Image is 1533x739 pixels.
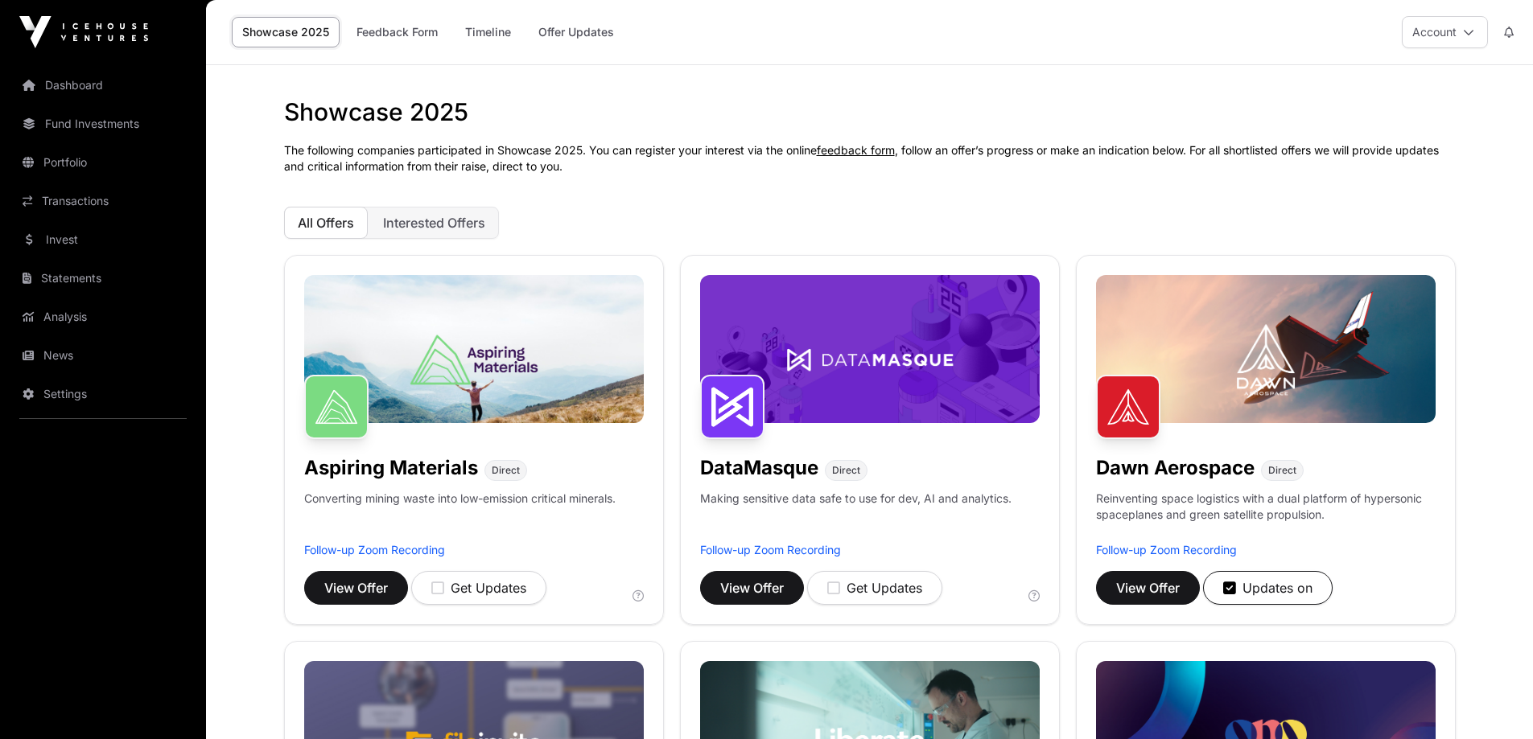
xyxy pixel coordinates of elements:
[284,207,368,239] button: All Offers
[1223,578,1313,597] div: Updates on
[1402,16,1488,48] button: Account
[13,261,193,296] a: Statements
[700,491,1012,542] p: Making sensitive data safe to use for dev, AI and analytics.
[700,375,764,439] img: DataMasque
[298,215,354,231] span: All Offers
[1096,491,1436,542] p: Reinventing space logistics with a dual platform of hypersonic spaceplanes and green satellite pr...
[13,338,193,373] a: News
[304,455,478,481] h1: Aspiring Materials
[455,17,521,47] a: Timeline
[13,106,193,142] a: Fund Investments
[13,145,193,180] a: Portfolio
[1096,543,1237,556] a: Follow-up Zoom Recording
[304,543,445,556] a: Follow-up Zoom Recording
[807,571,942,605] button: Get Updates
[1096,375,1160,439] img: Dawn Aerospace
[700,543,841,556] a: Follow-up Zoom Recording
[1453,662,1533,739] iframe: Chat Widget
[324,578,388,597] span: View Offer
[700,455,818,481] h1: DataMasque
[492,464,520,477] span: Direct
[1096,275,1436,423] img: Dawn-Banner.jpg
[700,275,1040,423] img: DataMasque-Banner.jpg
[13,183,193,219] a: Transactions
[817,143,895,157] a: feedback form
[304,491,616,542] p: Converting mining waste into low-emission critical minerals.
[832,464,860,477] span: Direct
[1268,464,1296,477] span: Direct
[13,222,193,257] a: Invest
[13,299,193,335] a: Analysis
[19,16,148,48] img: Icehouse Ventures Logo
[827,578,922,597] div: Get Updates
[304,275,644,423] img: Aspiring-Banner.jpg
[232,17,340,47] a: Showcase 2025
[528,17,624,47] a: Offer Updates
[431,578,526,597] div: Get Updates
[383,215,485,231] span: Interested Offers
[284,97,1456,126] h1: Showcase 2025
[1096,455,1255,481] h1: Dawn Aerospace
[369,207,499,239] button: Interested Offers
[1096,571,1200,605] button: View Offer
[304,571,408,605] button: View Offer
[1116,578,1180,597] span: View Offer
[411,571,546,605] button: Get Updates
[284,142,1456,174] p: The following companies participated in Showcase 2025. You can register your interest via the onl...
[346,17,448,47] a: Feedback Form
[13,376,193,412] a: Settings
[304,375,369,439] img: Aspiring Materials
[700,571,804,605] button: View Offer
[13,68,193,103] a: Dashboard
[1203,571,1333,605] button: Updates on
[720,578,784,597] span: View Offer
